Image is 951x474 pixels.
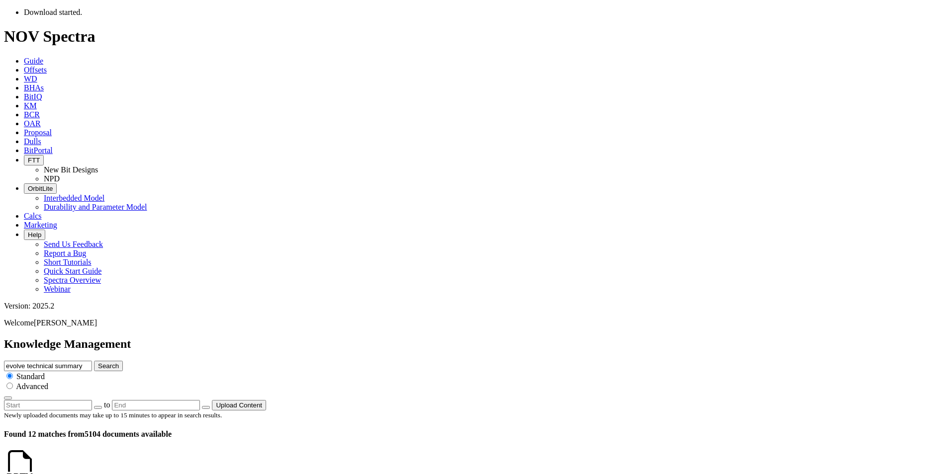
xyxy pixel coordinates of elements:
[44,165,98,174] a: New Bit Designs
[44,174,60,183] a: NPD
[24,128,52,137] a: Proposal
[16,372,45,381] span: Standard
[24,119,41,128] a: OAR
[24,75,37,83] a: WD
[44,285,71,293] a: Webinar
[24,110,40,119] a: BCR
[24,212,42,220] a: Calcs
[28,231,41,238] span: Help
[4,400,92,410] input: Start
[24,83,44,92] a: BHAs
[28,185,53,192] span: OrbitLite
[212,400,266,410] button: Upload Content
[24,146,53,155] a: BitPortal
[44,249,86,257] a: Report a Bug
[24,8,82,16] span: Download started.
[104,400,110,409] span: to
[4,430,947,439] h4: 5104 documents available
[4,430,85,438] span: Found 12 matches from
[4,411,222,419] small: Newly uploaded documents may take up to 15 minutes to appear in search results.
[16,382,48,391] span: Advanced
[24,183,57,194] button: OrbitLite
[24,101,37,110] a: KM
[34,318,97,327] span: [PERSON_NAME]
[44,240,103,248] a: Send Us Feedback
[24,66,47,74] a: Offsets
[4,337,947,351] h2: Knowledge Management
[28,157,40,164] span: FTT
[44,258,92,266] a: Short Tutorials
[24,230,45,240] button: Help
[112,400,200,410] input: End
[24,57,43,65] a: Guide
[4,318,947,327] p: Welcome
[24,92,42,101] a: BitIQ
[44,276,101,284] a: Spectra Overview
[4,361,92,371] input: e.g. Smoothsteer Record
[24,137,41,146] a: Dulls
[44,267,101,275] a: Quick Start Guide
[24,155,44,165] button: FTT
[4,302,947,311] div: Version: 2025.2
[94,361,123,371] button: Search
[44,203,147,211] a: Durability and Parameter Model
[44,194,104,202] a: Interbedded Model
[24,221,57,229] a: Marketing
[4,27,947,46] h1: NOV Spectra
